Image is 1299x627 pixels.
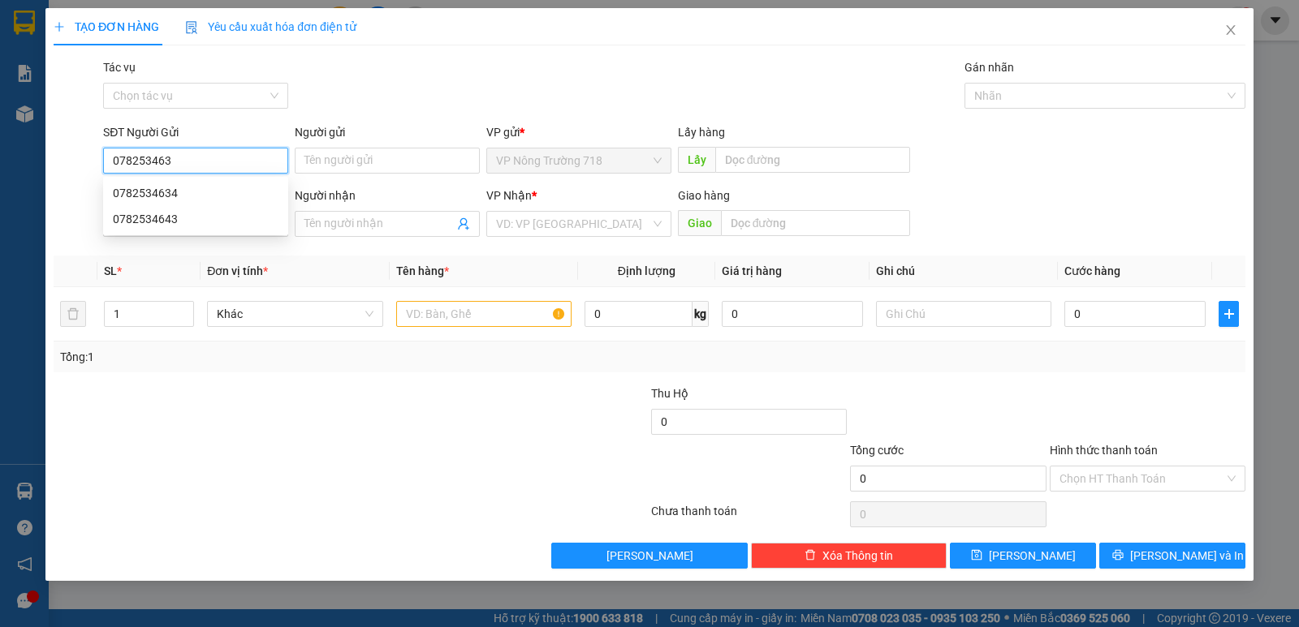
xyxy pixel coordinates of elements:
[1050,444,1158,457] label: Hình thức thanh toán
[1224,24,1237,37] span: close
[649,502,848,530] div: Chưa thanh toán
[965,61,1014,74] label: Gán nhãn
[113,210,278,228] div: 0782534643
[1130,547,1244,565] span: [PERSON_NAME] và In
[950,543,1096,569] button: save[PERSON_NAME]
[60,301,86,327] button: delete
[1208,8,1254,54] button: Close
[721,210,911,236] input: Dọc đường
[54,21,65,32] span: plus
[693,301,709,327] span: kg
[618,264,675,277] span: Định lượng
[496,148,662,173] span: VP Nông Trường 718
[989,547,1076,565] span: [PERSON_NAME]
[722,264,782,277] span: Giá trị hàng
[805,549,816,562] span: delete
[486,123,671,141] div: VP gửi
[1099,543,1245,569] button: printer[PERSON_NAME] và In
[606,547,693,565] span: [PERSON_NAME]
[1219,307,1238,320] span: plus
[678,210,721,236] span: Giao
[678,189,730,202] span: Giao hàng
[751,543,947,569] button: deleteXóa Thông tin
[217,302,373,326] span: Khác
[876,301,1051,327] input: Ghi Chú
[678,147,715,173] span: Lấy
[486,189,532,202] span: VP Nhận
[103,123,288,141] div: SĐT Người Gửi
[1219,301,1239,327] button: plus
[113,184,278,202] div: 0782534634
[396,264,449,277] span: Tên hàng
[551,543,747,569] button: [PERSON_NAME]
[1112,549,1124,562] span: printer
[850,444,904,457] span: Tổng cước
[870,256,1058,287] th: Ghi chú
[103,61,136,74] label: Tác vụ
[207,264,268,277] span: Đơn vị tính
[971,549,982,562] span: save
[104,264,117,277] span: SL
[651,387,688,400] span: Thu Hộ
[715,147,911,173] input: Dọc đường
[295,123,480,141] div: Người gửi
[295,187,480,204] div: Người nhận
[60,348,503,366] div: Tổng: 1
[103,206,288,232] div: 0782534643
[103,180,288,206] div: 0782534634
[396,301,572,327] input: VD: Bàn, Ghế
[185,21,198,34] img: icon
[722,301,863,327] input: 0
[822,547,893,565] span: Xóa Thông tin
[457,217,470,230] span: user-add
[54,20,159,33] span: TẠO ĐƠN HÀNG
[185,20,356,33] span: Yêu cầu xuất hóa đơn điện tử
[678,126,725,139] span: Lấy hàng
[1064,264,1120,277] span: Cước hàng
